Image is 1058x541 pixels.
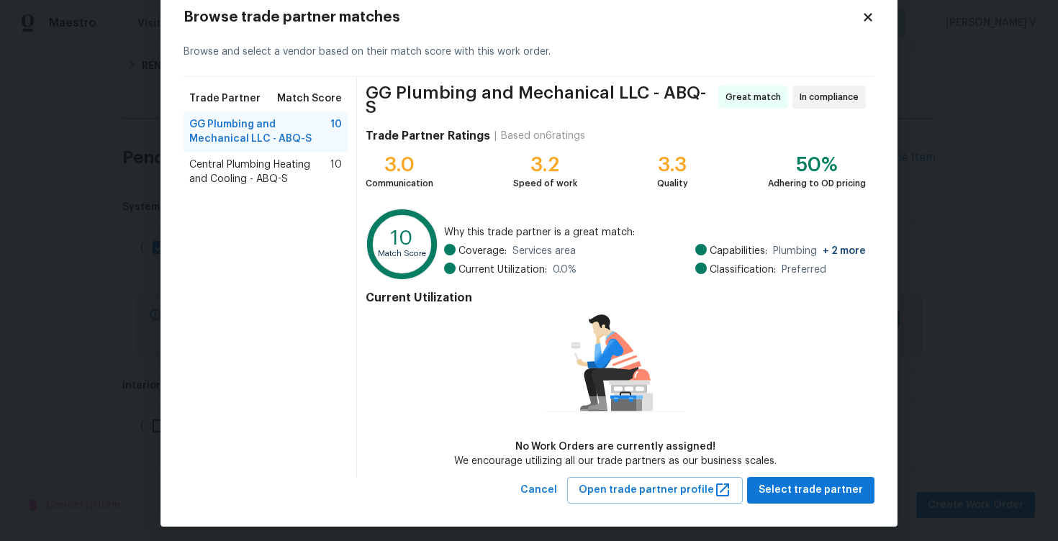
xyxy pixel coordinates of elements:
div: 3.3 [657,158,688,172]
text: Match Score [378,250,426,258]
div: Speed of work [513,176,577,191]
span: Why this trade partner is a great match: [444,225,866,240]
span: Great match [725,90,787,104]
button: Open trade partner profile [567,477,743,504]
span: In compliance [800,90,864,104]
div: 3.0 [366,158,433,172]
span: + 2 more [823,246,866,256]
span: Preferred [782,263,826,277]
text: 10 [391,228,413,248]
span: Plumbing [773,244,866,258]
div: Based on 6 ratings [501,129,585,143]
div: 50% [768,158,866,172]
div: Quality [657,176,688,191]
span: 10 [330,117,342,146]
button: Select trade partner [747,477,874,504]
span: GG Plumbing and Mechanical LLC - ABQ-S [189,117,330,146]
div: 3.2 [513,158,577,172]
span: Current Utilization: [458,263,547,277]
div: Browse and select a vendor based on their match score with this work order. [184,27,874,77]
button: Cancel [515,477,563,504]
span: Coverage: [458,244,507,258]
span: Open trade partner profile [579,481,731,499]
div: | [490,129,501,143]
span: Classification: [710,263,776,277]
h4: Current Utilization [366,291,866,305]
span: Trade Partner [189,91,261,106]
div: No Work Orders are currently assigned! [454,440,777,454]
span: Match Score [277,91,342,106]
span: Central Plumbing Heating and Cooling - ABQ-S [189,158,330,186]
span: 0.0 % [553,263,577,277]
span: Cancel [520,481,557,499]
div: We encourage utilizing all our trade partners as our business scales. [454,454,777,468]
h2: Browse trade partner matches [184,10,862,24]
span: Select trade partner [759,481,863,499]
h4: Trade Partner Ratings [366,129,490,143]
span: Services area [512,244,576,258]
span: 10 [330,158,342,186]
div: Adhering to OD pricing [768,176,866,191]
span: GG Plumbing and Mechanical LLC - ABQ-S [366,86,714,114]
div: Communication [366,176,433,191]
span: Capabilities: [710,244,767,258]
